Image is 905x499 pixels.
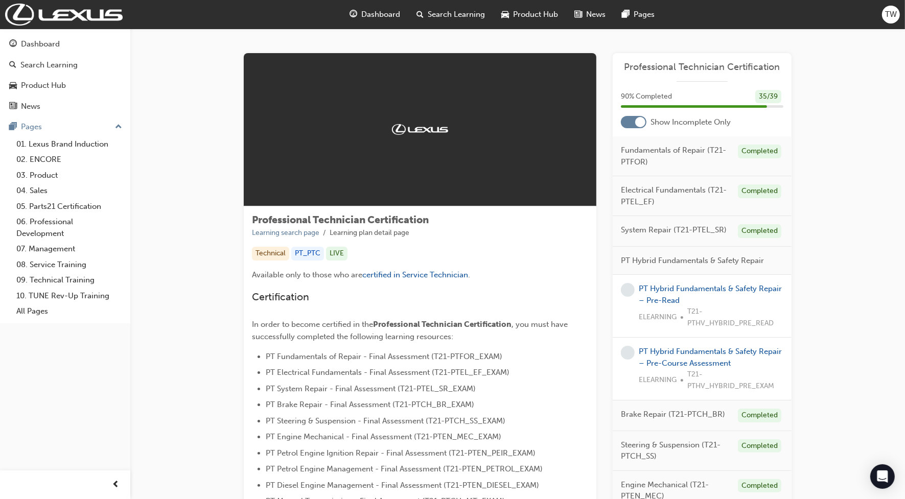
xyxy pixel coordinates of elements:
[266,352,502,361] span: PT Fundamentals of Repair - Final Assessment (T21-PTFOR_EXAM)
[4,76,126,95] a: Product Hub
[12,152,126,168] a: 02. ENCORE
[266,464,543,473] span: PT Petrol Engine Management - Final Assessment (T21-PTEN_PETROL_EXAM)
[12,199,126,215] a: 05. Parts21 Certification
[21,38,60,50] div: Dashboard
[266,400,474,409] span: PT Brake Repair - Final Assessment (T21-PTCH_BR_EXAM)
[738,145,781,158] div: Completed
[266,416,505,425] span: PT Steering & Suspension - Final Assessment (T21-PTCH_SS_EXAM)
[330,227,409,239] li: Learning plan detail page
[639,347,782,368] a: PT Hybrid Fundamentals & Safety Repair – Pre-Course Assessment
[4,56,126,75] a: Search Learning
[9,123,17,132] span: pages-icon
[252,291,309,303] span: Certification
[12,303,126,319] a: All Pages
[738,184,781,198] div: Completed
[494,4,567,25] a: car-iconProduct Hub
[621,224,727,236] span: System Repair (T21-PTEL_SR)
[4,35,126,54] a: Dashboard
[468,270,470,279] span: .
[4,117,126,136] button: Pages
[409,4,494,25] a: search-iconSearch Learning
[266,432,501,441] span: PT Engine Mechanical - Final Assessment (T21-PTEN_MEC_EXAM)
[514,9,559,20] span: Product Hub
[12,214,126,241] a: 06. Professional Development
[621,346,635,360] span: learningRecordVerb_NONE-icon
[252,320,570,341] span: , you must have successfully completed the following learning resources:
[575,8,583,21] span: news-icon
[12,136,126,152] a: 01. Lexus Brand Induction
[266,368,509,377] span: PT Electrical Fundamentals - Final Assessment (T21-PTEL_EF_EXAM)
[634,9,655,20] span: Pages
[621,439,730,462] span: Steering & Suspension (T21-PTCH_SS)
[362,9,401,20] span: Dashboard
[738,409,781,422] div: Completed
[115,121,122,134] span: up-icon
[621,91,672,103] span: 90 % Completed
[21,121,42,133] div: Pages
[755,90,781,104] div: 35 / 39
[21,101,40,112] div: News
[373,320,512,329] span: Professional Technician Certification
[428,9,485,20] span: Search Learning
[362,270,468,279] a: certified in Service Technician
[291,247,324,260] div: PT_PTC
[112,479,120,491] span: prev-icon
[621,145,730,168] span: Fundamentals of Repair (T21-PTFOR)
[639,284,782,305] a: PT Hybrid Fundamentals & Safety Repair – Pre-Read
[567,4,614,25] a: news-iconNews
[9,61,16,70] span: search-icon
[266,448,536,458] span: PT Petrol Engine Ignition Repair - Final Assessment (T21-PTEN_PEIR_EXAM)
[621,283,635,297] span: learningRecordVerb_NONE-icon
[651,116,731,128] span: Show Incomplete Only
[252,320,373,329] span: In order to become certified in the
[20,59,78,71] div: Search Learning
[882,6,900,23] button: TW
[266,481,539,490] span: PT Diesel Engine Management - Final Assessment (T21-PTEN_DIESEL_EXAM)
[392,124,448,134] img: Trak
[12,272,126,288] a: 09. Technical Training
[885,9,897,20] span: TW
[621,61,783,73] a: Professional Technician Certification
[9,81,17,90] span: car-icon
[621,409,725,420] span: Brake Repair (T21-PTCH_BR)
[502,8,509,21] span: car-icon
[687,306,783,329] span: T21-PTHV_HYBRID_PRE_READ
[870,464,895,489] div: Open Intercom Messenger
[21,80,66,91] div: Product Hub
[9,40,17,49] span: guage-icon
[738,479,781,493] div: Completed
[12,183,126,199] a: 04. Sales
[12,257,126,273] a: 08. Service Training
[252,247,289,260] div: Technical
[687,369,783,392] span: T21-PTHV_HYBRID_PRE_EXAM
[5,4,123,26] img: Trak
[622,8,630,21] span: pages-icon
[738,224,781,238] div: Completed
[12,241,126,257] a: 07. Management
[621,184,730,207] span: Electrical Fundamentals (T21-PTEL_EF)
[621,255,764,267] span: PT Hybrid Fundamentals & Safety Repair
[639,374,677,386] span: ELEARNING
[9,102,17,111] span: news-icon
[326,247,347,260] div: LIVE
[12,168,126,183] a: 03. Product
[4,33,126,117] button: DashboardSearch LearningProduct HubNews
[4,97,126,116] a: News
[252,228,319,237] a: Learning search page
[12,288,126,304] a: 10. TUNE Rev-Up Training
[417,8,424,21] span: search-icon
[587,9,606,20] span: News
[614,4,663,25] a: pages-iconPages
[266,384,476,393] span: PT System Repair - Final Assessment (T21-PTEL_SR_EXAM)
[738,439,781,453] div: Completed
[342,4,409,25] a: guage-iconDashboard
[639,312,677,323] span: ELEARNING
[252,270,362,279] span: Available only to those who are
[252,214,429,226] span: Professional Technician Certification
[350,8,358,21] span: guage-icon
